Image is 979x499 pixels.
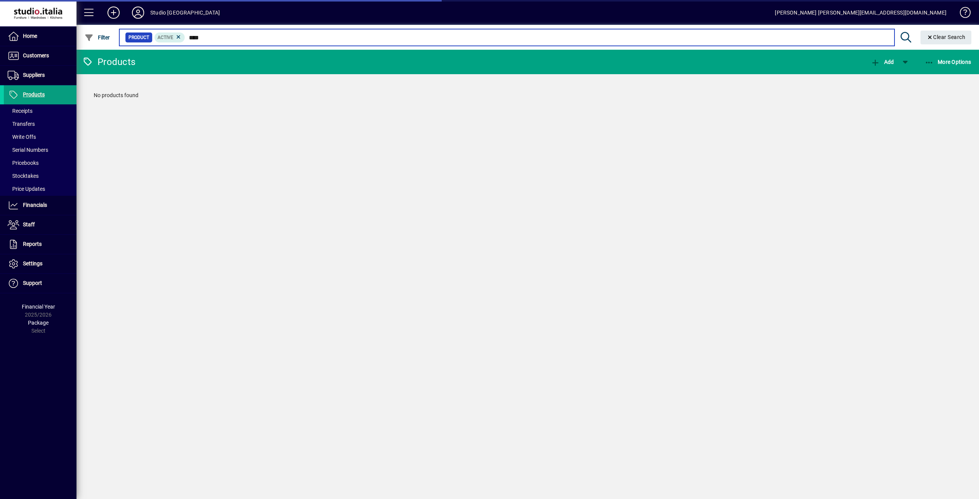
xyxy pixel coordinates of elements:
[4,104,76,117] a: Receipts
[23,241,42,247] span: Reports
[925,59,971,65] span: More Options
[4,182,76,195] a: Price Updates
[8,108,33,114] span: Receipts
[4,215,76,234] a: Staff
[126,6,150,20] button: Profile
[23,91,45,98] span: Products
[8,186,45,192] span: Price Updates
[775,7,946,19] div: [PERSON_NAME] [PERSON_NAME][EMAIL_ADDRESS][DOMAIN_NAME]
[4,274,76,293] a: Support
[4,235,76,254] a: Reports
[869,55,896,69] button: Add
[83,31,112,44] button: Filter
[920,31,972,44] button: Clear
[8,173,39,179] span: Stocktakes
[4,254,76,273] a: Settings
[23,33,37,39] span: Home
[954,2,969,26] a: Knowledge Base
[86,84,969,107] div: No products found
[101,6,126,20] button: Add
[4,66,76,85] a: Suppliers
[4,27,76,46] a: Home
[23,72,45,78] span: Suppliers
[4,143,76,156] a: Serial Numbers
[128,34,149,41] span: Product
[8,134,36,140] span: Write Offs
[4,130,76,143] a: Write Offs
[871,59,894,65] span: Add
[8,160,39,166] span: Pricebooks
[23,260,42,267] span: Settings
[927,34,966,40] span: Clear Search
[22,304,55,310] span: Financial Year
[4,46,76,65] a: Customers
[158,35,173,40] span: Active
[154,33,185,42] mat-chip: Activation Status: Active
[85,34,110,41] span: Filter
[23,280,42,286] span: Support
[23,52,49,59] span: Customers
[28,320,49,326] span: Package
[8,147,48,153] span: Serial Numbers
[82,56,135,68] div: Products
[923,55,973,69] button: More Options
[150,7,220,19] div: Studio [GEOGRAPHIC_DATA]
[8,121,35,127] span: Transfers
[23,221,35,228] span: Staff
[4,117,76,130] a: Transfers
[23,202,47,208] span: Financials
[4,156,76,169] a: Pricebooks
[4,196,76,215] a: Financials
[4,169,76,182] a: Stocktakes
